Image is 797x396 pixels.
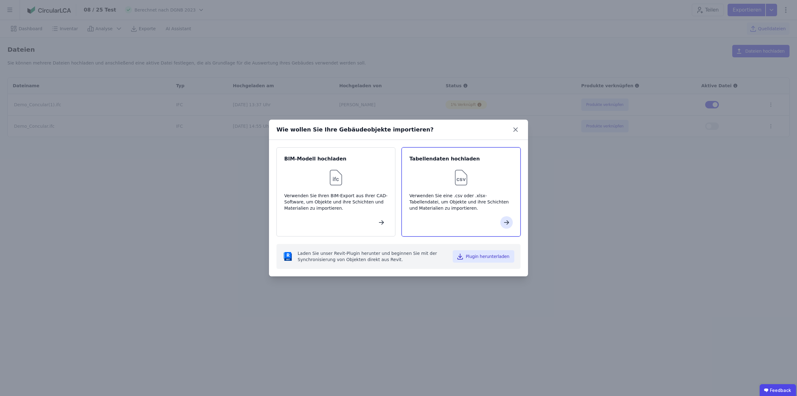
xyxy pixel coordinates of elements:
div: Verwenden Sie Ihren BIM-Export aus Ihrer CAD-Software, um Objekte und ihre Schichten und Material... [284,193,388,211]
span: Laden Sie unser Revit-Plugin herunter und beginnen Sie mit der Synchronisierung von Objekten dire... [293,250,453,263]
button: Plugin herunterladen [453,250,514,263]
img: revit-YwGVQcbs.svg [283,251,293,261]
div: Verwenden Sie eine .csv oder .xlsx-Tabellendatei, um Objekte und ihre Schichten und Materialien z... [409,193,513,211]
div: Tabellendaten hochladen [409,155,513,163]
img: svg%3e [326,168,346,188]
div: BIM-Modell hochladen [284,155,388,163]
img: svg%3e [451,168,471,188]
div: Wie wollen Sie Ihre Gebäudeobjekte importieren? [276,125,434,134]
